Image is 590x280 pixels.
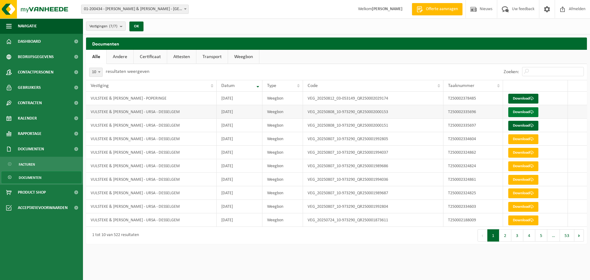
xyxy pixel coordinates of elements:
[89,68,103,77] span: 10
[303,105,443,119] td: VEG_20250808_10-973290_QR250002000153
[89,230,139,241] div: 1 tot 10 van 522 resultaten
[81,5,188,14] span: 01-200434 - VULSTEKE & VERBEKE - POPERINGE
[508,215,538,225] a: Download
[262,105,303,119] td: Weegbon
[448,83,474,88] span: Taaknummer
[303,146,443,159] td: VEG_20250807_10-973290_QR250001994037
[18,126,41,141] span: Rapportage
[106,69,149,74] label: resultaten weergeven
[217,132,262,146] td: [DATE]
[18,49,54,65] span: Bedrijfsgegevens
[18,200,68,215] span: Acceptatievoorwaarden
[535,229,547,242] button: 5
[19,172,41,183] span: Documenten
[262,173,303,186] td: Weegbon
[228,50,259,64] a: Weegbon
[2,158,81,170] a: Facturen
[508,161,538,171] a: Download
[262,213,303,227] td: Weegbon
[262,92,303,105] td: Weegbon
[86,200,217,213] td: VULSTEKE & [PERSON_NAME] - URSA - DESSELGEM
[508,134,538,144] a: Download
[134,50,167,64] a: Certificaat
[372,7,403,11] strong: [PERSON_NAME]
[86,173,217,186] td: VULSTEKE & [PERSON_NAME] - URSA - DESSELGEM
[303,173,443,186] td: VEG_20250807_10-973290_QR250001994036
[86,50,106,64] a: Alle
[2,172,81,183] a: Documenten
[217,186,262,200] td: [DATE]
[303,132,443,146] td: VEG_20250807_10-973290_QR250001992805
[86,213,217,227] td: VULSTEKE & [PERSON_NAME] - URSA - DESSELGEM
[443,186,503,200] td: T250002324825
[504,69,519,74] label: Zoeken:
[217,213,262,227] td: [DATE]
[18,185,46,200] span: Product Shop
[129,22,144,31] button: OK
[262,146,303,159] td: Weegbon
[478,229,487,242] button: Previous
[91,83,109,88] span: Vestiging
[89,68,102,77] span: 10
[443,173,503,186] td: T250002324861
[18,18,37,34] span: Navigatie
[523,229,535,242] button: 4
[574,229,584,242] button: Next
[508,175,538,185] a: Download
[303,92,443,105] td: VEG_20250812_03-053149_QR250002029174
[217,105,262,119] td: [DATE]
[167,50,196,64] a: Attesten
[508,94,538,104] a: Download
[217,173,262,186] td: [DATE]
[443,159,503,173] td: T250002324824
[217,146,262,159] td: [DATE]
[262,132,303,146] td: Weegbon
[511,229,523,242] button: 3
[86,159,217,173] td: VULSTEKE & [PERSON_NAME] - URSA - DESSELGEM
[18,141,44,157] span: Documenten
[547,229,560,242] span: …
[262,119,303,132] td: Weegbon
[262,159,303,173] td: Weegbon
[86,92,217,105] td: VULSTEKE & [PERSON_NAME] - POPERINGE
[107,50,133,64] a: Andere
[18,65,53,80] span: Contactpersonen
[109,24,117,28] count: (7/7)
[443,119,503,132] td: T250002335697
[89,22,117,31] span: Vestigingen
[412,3,462,15] a: Offerte aanvragen
[86,146,217,159] td: VULSTEKE & [PERSON_NAME] - URSA - DESSELGEM
[86,132,217,146] td: VULSTEKE & [PERSON_NAME] - URSA - DESSELGEM
[86,37,587,49] h2: Documenten
[508,188,538,198] a: Download
[443,146,503,159] td: T250002324862
[508,107,538,117] a: Download
[217,92,262,105] td: [DATE]
[18,34,41,49] span: Dashboard
[303,159,443,173] td: VEG_20250807_10-973290_QR250001989686
[267,83,276,88] span: Type
[303,119,443,132] td: VEG_20250808_10-973290_QR250002000151
[81,5,189,14] span: 01-200434 - VULSTEKE & VERBEKE - POPERINGE
[487,229,499,242] button: 1
[560,229,574,242] button: 53
[221,83,235,88] span: Datum
[303,200,443,213] td: VEG_20250807_10-973290_QR250001992804
[217,119,262,132] td: [DATE]
[217,200,262,213] td: [DATE]
[303,186,443,200] td: VEG_20250807_10-973290_QR250001989687
[86,119,217,132] td: VULSTEKE & [PERSON_NAME] - URSA - DESSELGEM
[443,213,503,227] td: T250002188009
[443,105,503,119] td: T250002335696
[86,186,217,200] td: VULSTEKE & [PERSON_NAME] - URSA - DESSELGEM
[262,200,303,213] td: Weegbon
[443,200,503,213] td: T250002334603
[86,22,126,31] button: Vestigingen(7/7)
[18,80,41,95] span: Gebruikers
[508,148,538,158] a: Download
[499,229,511,242] button: 2
[424,6,459,12] span: Offerte aanvragen
[308,83,318,88] span: Code
[262,186,303,200] td: Weegbon
[443,92,503,105] td: T250002378485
